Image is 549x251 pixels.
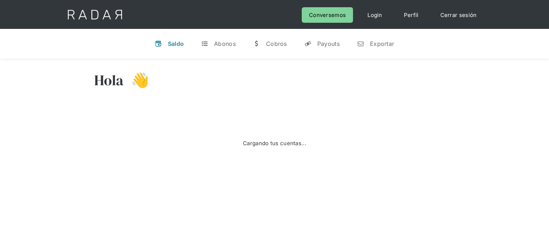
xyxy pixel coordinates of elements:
div: t [201,40,208,47]
div: Exportar [370,40,394,47]
div: w [253,40,260,47]
div: Cargando tus cuentas... [243,138,306,148]
div: v [155,40,162,47]
div: Abonos [214,40,236,47]
div: Payouts [317,40,340,47]
div: y [304,40,311,47]
a: Login [360,7,389,23]
div: Cobros [266,40,287,47]
a: Perfil [397,7,426,23]
div: Saldo [168,40,184,47]
h3: 👋 [124,71,149,89]
div: n [357,40,364,47]
h3: Hola [94,71,124,89]
a: Cerrar sesión [433,7,484,23]
a: Conversemos [302,7,353,23]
